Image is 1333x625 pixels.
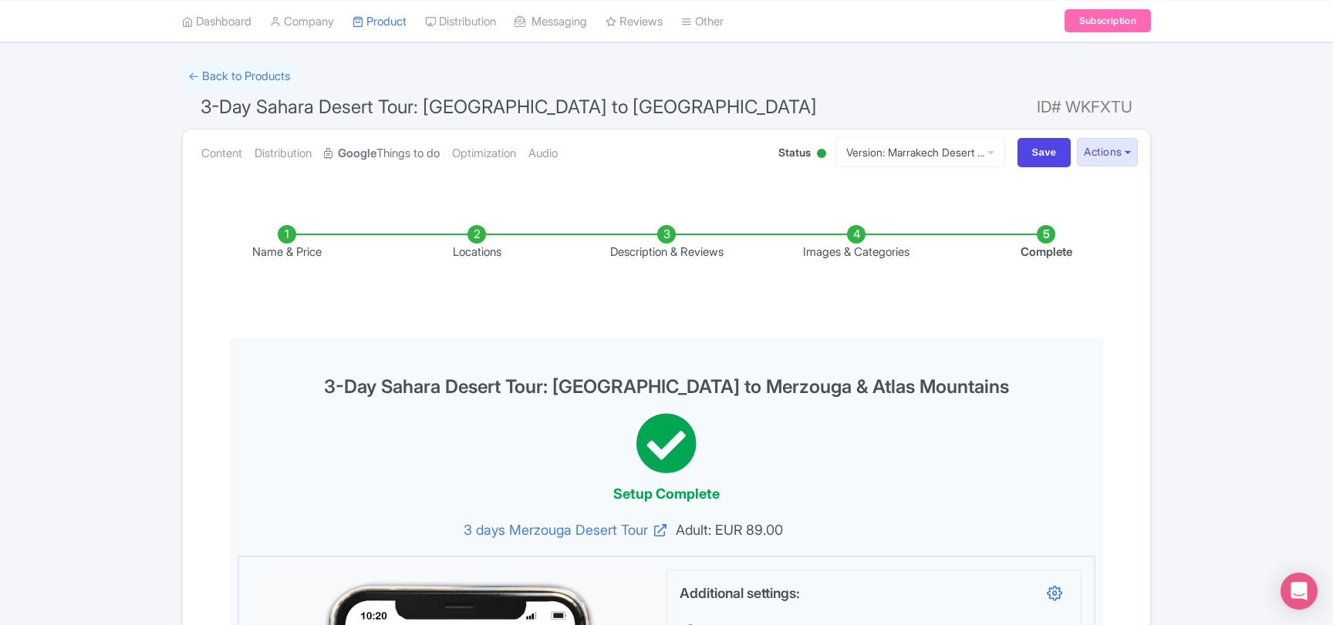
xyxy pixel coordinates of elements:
a: Content [201,129,242,178]
a: 3 days Merzouga Desert Tour [253,519,666,540]
span: Setup Complete [613,486,720,502]
li: Name & Price [192,225,382,261]
h3: 3-Day Sahara Desert Tour: [GEOGRAPHIC_DATA] to Merzouga & Atlas Mountains [238,377,1095,397]
div: Open Intercom Messenger [1281,573,1318,610]
span: Adult: EUR 89.00 [666,519,1080,540]
input: Save [1017,138,1071,167]
span: Status [778,144,811,160]
li: Complete [951,225,1141,261]
li: Description & Reviews [572,225,761,261]
li: Locations [382,225,572,261]
a: Subscription [1065,9,1151,32]
span: 3-Day Sahara Desert Tour: [GEOGRAPHIC_DATA] to [GEOGRAPHIC_DATA] [201,96,817,118]
a: Version: Marrakech Desert ... [835,137,1005,167]
div: Active [814,143,829,166]
a: Distribution [255,129,312,178]
li: Images & Categories [761,225,951,261]
a: Optimization [452,129,516,178]
a: ← Back to Products [182,62,296,92]
label: Additional settings: [680,583,800,606]
a: GoogleThings to do [324,129,440,178]
a: Audio [528,129,558,178]
span: ID# WKFXTU [1037,92,1132,123]
strong: Google [338,145,376,163]
button: Actions [1077,138,1138,166]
